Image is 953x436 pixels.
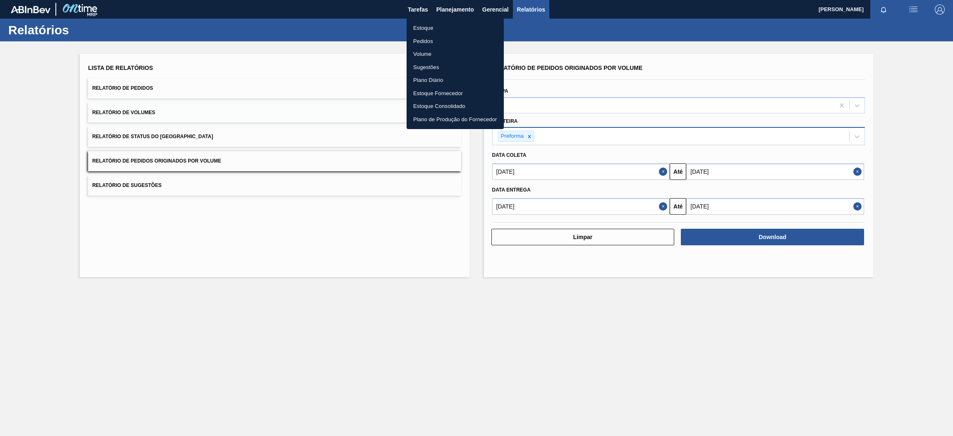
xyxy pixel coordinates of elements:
a: Plano de Produção do Fornecedor [407,113,504,126]
a: Sugestões [407,61,504,74]
a: Estoque Fornecedor [407,87,504,100]
a: Volume [407,48,504,61]
a: Estoque Consolidado [407,100,504,113]
a: Pedidos [407,35,504,48]
a: Plano Diário [407,74,504,87]
a: Estoque [407,22,504,35]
